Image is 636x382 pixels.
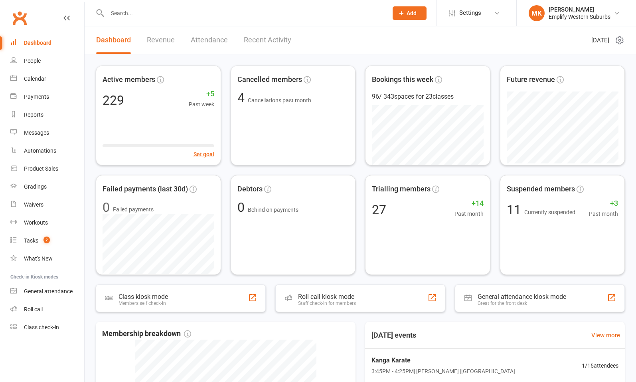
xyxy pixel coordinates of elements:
div: Members self check-in [119,300,168,306]
div: Workouts [24,219,48,226]
a: Waivers [10,196,84,214]
a: Product Sales [10,160,84,178]
a: What's New [10,250,84,268]
span: Settings [459,4,481,22]
span: 0 [237,200,248,215]
span: Past week [189,100,214,109]
div: Class check-in [24,324,59,330]
div: Roll call [24,306,43,312]
a: Roll call [10,300,84,318]
div: Calendar [24,76,46,82]
a: Calendar [10,70,84,88]
span: Add [407,10,417,16]
div: 96 / 343 spaces for 23 classes [372,92,484,102]
span: +14 [454,198,484,209]
span: Failed payments [113,205,154,214]
a: Class kiosk mode [10,318,84,336]
div: Tasks [24,237,38,244]
div: 27 [372,203,386,216]
div: People [24,58,41,64]
span: Failed payments (last 30d) [103,183,188,195]
button: Set goal [194,150,214,159]
span: Suspended members [507,183,575,195]
div: Gradings [24,183,47,190]
span: Bookings this week [372,74,433,86]
a: Payments [10,88,84,106]
div: MK [529,5,545,21]
span: 4 [237,90,248,105]
div: Class kiosk mode [119,293,168,300]
div: What's New [24,255,53,262]
a: Recent Activity [244,26,291,54]
h3: [DATE] events [365,328,423,342]
span: Cancellations past month [248,97,311,103]
a: Gradings [10,178,84,196]
a: Dashboard [96,26,131,54]
span: +3 [589,198,618,209]
span: Past month [589,209,618,218]
a: Attendance [191,26,228,54]
a: Messages [10,124,84,142]
div: Messages [24,129,49,136]
div: 0 [103,201,110,214]
div: 11 [507,203,575,216]
div: Reports [24,111,43,118]
div: Dashboard [24,40,51,46]
button: Add [393,6,427,20]
div: Roll call kiosk mode [298,293,356,300]
div: General attendance [24,288,73,294]
div: Emplify Western Suburbs [549,13,610,20]
div: Product Sales [24,165,58,172]
div: Staff check-in for members [298,300,356,306]
span: Past month [454,209,484,218]
span: [DATE] [591,36,609,45]
span: 3:45PM - 4:25PM | [PERSON_NAME] | [GEOGRAPHIC_DATA] [371,367,515,376]
div: Payments [24,94,49,100]
iframe: Intercom live chat [8,355,27,374]
a: Workouts [10,214,84,232]
span: 1 / 15 attendees [582,361,618,370]
span: +5 [189,88,214,100]
a: General attendance kiosk mode [10,283,84,300]
div: 229 [103,94,124,107]
span: 2 [43,237,50,243]
a: People [10,52,84,70]
a: Dashboard [10,34,84,52]
a: Tasks 2 [10,232,84,250]
span: Future revenue [507,74,555,86]
span: Behind on payments [248,207,298,213]
input: Search... [105,8,382,19]
span: Kanga Karate [371,355,515,366]
span: Active members [103,74,155,86]
a: View more [591,330,620,340]
div: Great for the front desk [478,300,566,306]
a: Revenue [147,26,175,54]
span: Debtors [237,183,263,195]
a: Automations [10,142,84,160]
span: Currently suspended [524,209,575,215]
div: Automations [24,147,56,154]
span: Trialling members [372,183,431,195]
span: Membership breakdown [102,328,191,340]
a: Clubworx [10,8,30,28]
span: Cancelled members [237,74,302,86]
div: General attendance kiosk mode [478,293,566,300]
div: Waivers [24,201,43,208]
a: Reports [10,106,84,124]
div: [PERSON_NAME] [549,6,610,13]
